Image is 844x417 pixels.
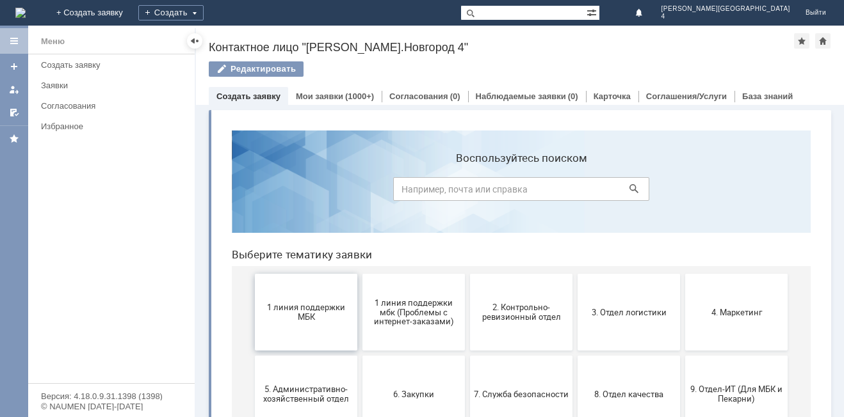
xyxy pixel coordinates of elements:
[594,91,631,101] a: Карточка
[141,317,243,394] button: Отдел ИТ (1С)
[252,269,347,278] span: 7. Служба безопасности
[187,33,202,49] div: Скрыть меню
[360,269,455,278] span: 8. Отдел качества
[15,8,26,18] img: logo
[4,102,24,123] a: Мои согласования
[172,31,428,44] label: Воспользуйтесь поиском
[742,91,793,101] a: База знаний
[345,91,374,101] div: (1000+)
[248,153,351,230] button: 2. Контрольно-ревизионный отдел
[252,346,347,365] span: Отдел-ИТ (Битрикс24 и CRM)
[356,153,459,230] button: 3. Отдел логистики
[172,57,428,81] input: Например, почта или справка
[145,177,239,206] span: 1 линия поддержки мбк (Проблемы с интернет-заказами)
[41,60,187,70] div: Создать заявку
[41,392,182,400] div: Версия: 4.18.0.9.31.1398 (1398)
[41,122,173,131] div: Избранное
[467,350,562,360] span: Финансовый отдел
[141,153,243,230] button: 1 линия поддержки мбк (Проблемы с интернет-заказами)
[356,317,459,394] button: Отдел-ИТ (Офис)
[356,235,459,312] button: 8. Отдел качества
[33,235,136,312] button: 5. Административно-хозяйственный отдел
[296,91,343,101] a: Мои заявки
[464,317,566,394] button: Финансовый отдел
[467,264,562,283] span: 9. Отдел-ИТ (Для МБК и Пекарни)
[10,128,589,141] header: Выберите тематику заявки
[145,350,239,360] span: Отдел ИТ (1С)
[209,41,794,54] div: Контактное лицо "[PERSON_NAME].Новгород 4"
[661,5,790,13] span: [PERSON_NAME][GEOGRAPHIC_DATA]
[476,91,566,101] a: Наблюдаемые заявки
[15,8,26,18] a: Перейти на домашнюю страницу
[36,55,192,75] a: Создать заявку
[33,317,136,394] button: Бухгалтерия (для мбк)
[216,91,280,101] a: Создать заявку
[467,187,562,196] span: 4. Маркетинг
[37,182,132,201] span: 1 линия поддержки МБК
[360,350,455,360] span: Отдел-ИТ (Офис)
[360,187,455,196] span: 3. Отдел логистики
[464,153,566,230] button: 4. Маркетинг
[36,96,192,116] a: Согласования
[815,33,831,49] div: Сделать домашней страницей
[36,75,192,95] a: Заявки
[41,81,187,90] div: Заявки
[145,269,239,278] span: 6. Закупки
[41,402,182,411] div: © NAUMEN [DATE]-[DATE]
[661,13,790,20] span: 4
[41,101,187,111] div: Согласования
[252,182,347,201] span: 2. Контрольно-ревизионный отдел
[568,91,578,101] div: (0)
[450,91,460,101] div: (0)
[587,6,599,18] span: Расширенный поиск
[41,34,65,49] div: Меню
[794,33,809,49] div: Добавить в избранное
[248,235,351,312] button: 7. Служба безопасности
[389,91,448,101] a: Согласования
[33,153,136,230] button: 1 линия поддержки МБК
[138,5,204,20] div: Создать
[37,350,132,360] span: Бухгалтерия (для мбк)
[4,56,24,77] a: Создать заявку
[37,264,132,283] span: 5. Административно-хозяйственный отдел
[464,235,566,312] button: 9. Отдел-ИТ (Для МБК и Пекарни)
[248,317,351,394] button: Отдел-ИТ (Битрикс24 и CRM)
[646,91,727,101] a: Соглашения/Услуги
[141,235,243,312] button: 6. Закупки
[4,79,24,100] a: Мои заявки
